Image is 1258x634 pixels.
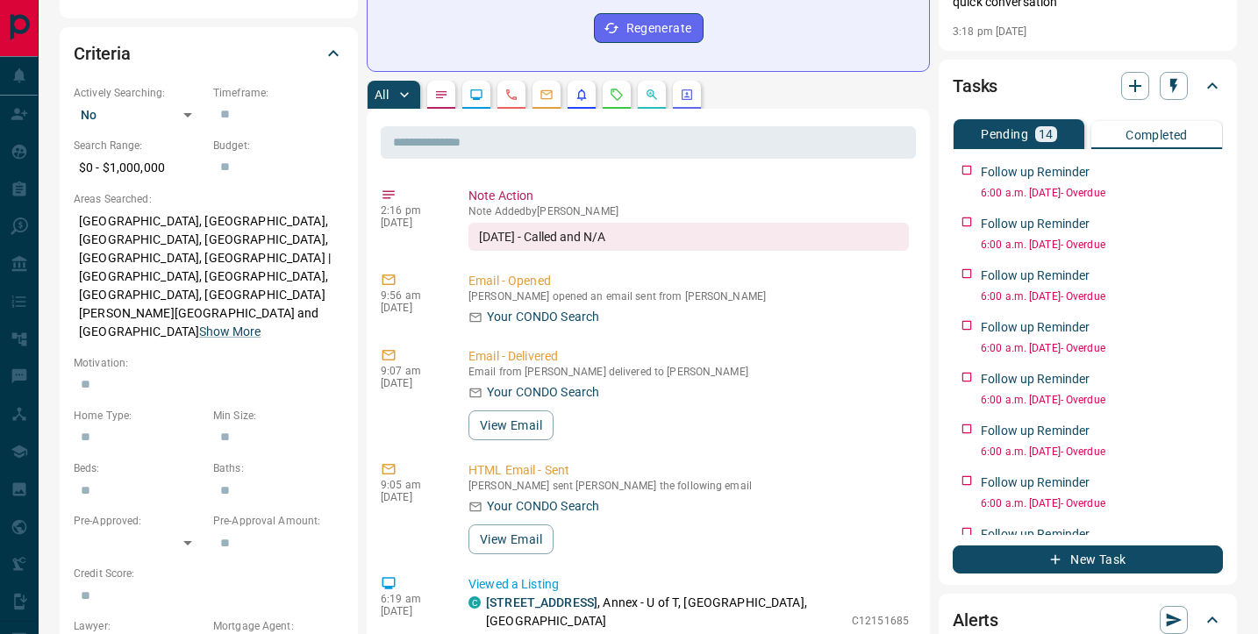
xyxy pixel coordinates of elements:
p: Pre-Approval Amount: [213,513,344,529]
button: View Email [468,410,554,440]
p: Pending [981,128,1028,140]
div: [DATE] - Called and N/A [468,223,909,251]
button: New Task [953,545,1223,573]
p: Email from [PERSON_NAME] delivered to [PERSON_NAME] [468,366,909,378]
p: [DATE] [381,302,442,314]
p: Mortgage Agent: [213,618,344,634]
p: Follow up Reminder [981,163,1090,182]
svg: Opportunities [645,88,659,102]
p: Beds: [74,460,204,476]
p: Follow up Reminder [981,525,1090,544]
p: Credit Score: [74,566,344,581]
svg: Notes [434,88,448,102]
p: Baths: [213,460,344,476]
p: $0 - $1,000,000 [74,153,204,182]
p: C12151685 [852,613,909,629]
p: Search Range: [74,138,204,153]
p: [GEOGRAPHIC_DATA], [GEOGRAPHIC_DATA], [GEOGRAPHIC_DATA], [GEOGRAPHIC_DATA], [GEOGRAPHIC_DATA], [G... [74,207,344,346]
div: condos.ca [468,596,481,609]
p: [DATE] [381,217,442,229]
svg: Calls [504,88,518,102]
p: Completed [1126,129,1188,141]
p: Motivation: [74,355,344,371]
p: Pre-Approved: [74,513,204,529]
svg: Emails [540,88,554,102]
p: Areas Searched: [74,191,344,207]
p: Follow up Reminder [981,215,1090,233]
button: Regenerate [594,13,704,43]
svg: Requests [610,88,624,102]
p: HTML Email - Sent [468,461,909,480]
p: 6:00 a.m. [DATE] - Overdue [981,237,1223,253]
p: Follow up Reminder [981,267,1090,285]
h2: Tasks [953,72,997,100]
div: Tasks [953,65,1223,107]
p: All [375,89,389,101]
p: 3:18 pm [DATE] [953,25,1027,38]
p: 6:00 a.m. [DATE] - Overdue [981,392,1223,408]
p: Follow up Reminder [981,370,1090,388]
button: View Email [468,524,554,554]
p: Home Type: [74,408,204,424]
div: Criteria [74,32,344,75]
div: No [74,101,204,129]
p: [PERSON_NAME] opened an email sent from [PERSON_NAME] [468,290,909,303]
button: Show More [199,323,261,341]
p: [DATE] [381,605,442,617]
svg: Listing Alerts [575,88,589,102]
p: Your CONDO Search [487,308,599,326]
svg: Agent Actions [680,88,694,102]
p: [PERSON_NAME] sent [PERSON_NAME] the following email [468,480,909,492]
h2: Criteria [74,39,131,68]
p: Note Action [468,187,909,205]
p: [DATE] [381,377,442,389]
p: [DATE] [381,491,442,503]
p: 6:00 a.m. [DATE] - Overdue [981,444,1223,459]
p: Follow up Reminder [981,318,1090,337]
p: Budget: [213,138,344,153]
p: 6:00 a.m. [DATE] - Overdue [981,185,1223,201]
p: Your CONDO Search [487,383,599,402]
p: Note Added by [PERSON_NAME] [468,205,909,217]
p: Min Size: [213,408,344,424]
p: Follow up Reminder [981,474,1090,492]
p: , Annex - U of T, [GEOGRAPHIC_DATA], [GEOGRAPHIC_DATA] [486,594,843,630]
h2: Alerts [953,606,998,634]
p: 6:00 a.m. [DATE] - Overdue [981,340,1223,356]
p: Viewed a Listing [468,575,909,594]
p: Follow up Reminder [981,422,1090,440]
svg: Lead Browsing Activity [469,88,483,102]
p: 6:00 a.m. [DATE] - Overdue [981,289,1223,304]
p: 9:56 am [381,289,442,302]
p: 2:16 pm [381,204,442,217]
p: 9:07 am [381,365,442,377]
p: 9:05 am [381,479,442,491]
p: Email - Opened [468,272,909,290]
p: 14 [1039,128,1054,140]
p: 6:00 a.m. [DATE] - Overdue [981,495,1223,511]
a: [STREET_ADDRESS] [486,595,597,609]
p: Timeframe: [213,85,344,101]
p: Your CONDO Search [487,497,599,516]
p: Lawyer: [74,618,204,634]
p: 6:19 am [381,593,442,605]
p: Actively Searching: [74,85,204,101]
p: Email - Delivered [468,347,909,366]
